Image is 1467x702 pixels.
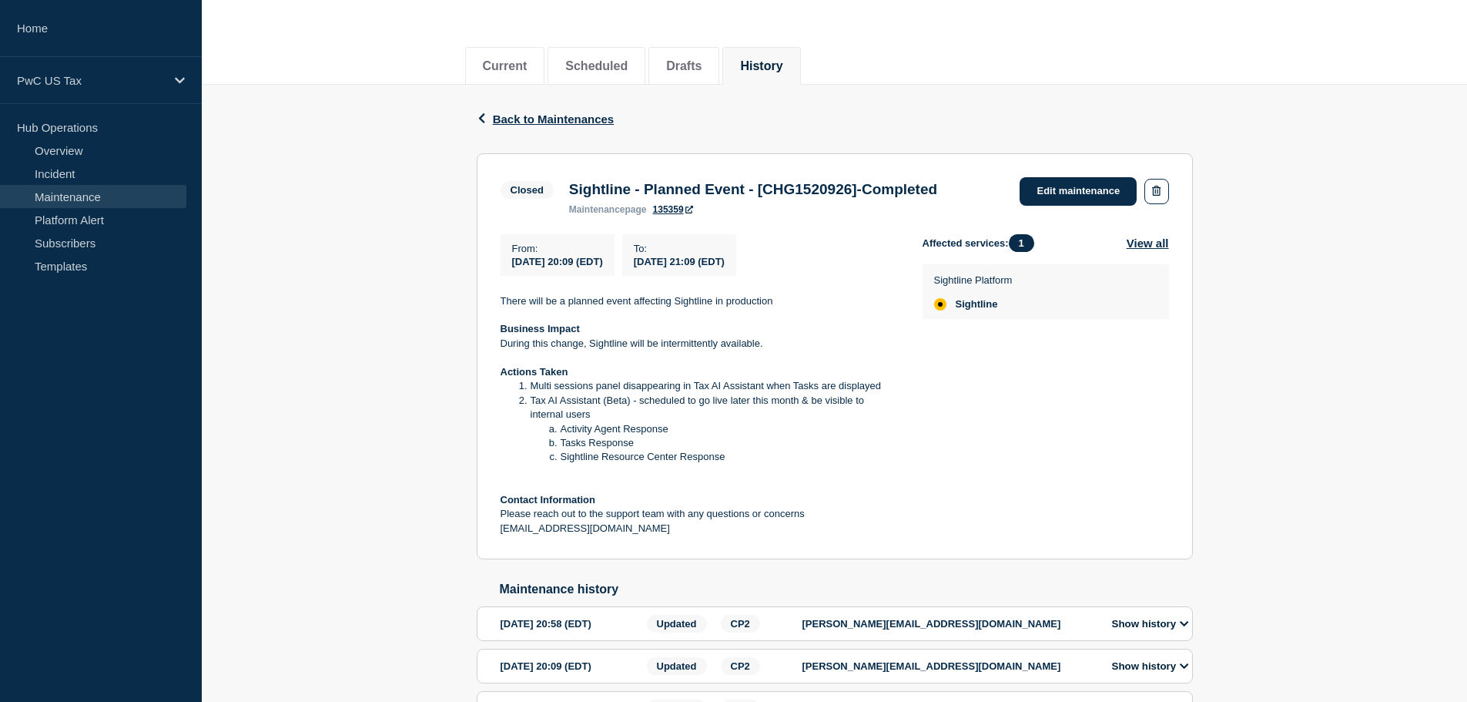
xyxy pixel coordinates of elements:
[802,660,1095,672] p: [PERSON_NAME][EMAIL_ADDRESS][DOMAIN_NAME]
[501,323,580,334] strong: Business Impact
[493,113,615,126] span: Back to Maintenances
[515,379,898,393] li: Multi sessions panel disappearing in Tax AI Assistant when Tasks are displayed
[1009,234,1034,252] span: 1
[1107,660,1194,673] button: Show history
[565,59,628,73] button: Scheduled
[569,204,625,215] span: maintenance
[501,522,898,536] p: [EMAIL_ADDRESS][DOMAIN_NAME]
[515,436,898,450] li: Tasks Response
[956,298,998,311] span: Sightline
[1020,177,1137,206] a: Edit maintenance
[634,256,725,267] span: [DATE] 21:09 (EDT)
[17,74,165,87] p: PwC US Tax
[501,294,898,308] p: There will be a planned event affecting Sightline in production
[721,615,760,633] span: CP2
[569,204,647,215] p: page
[634,243,725,254] p: To :
[569,181,937,198] h3: Sightline - Planned Event - [CHG1520926]-Completed
[501,494,596,506] strong: Contact Information
[515,394,898,422] li: Tax AI Assistant (Beta) - scheduled to go live later this month & be visible to internal users
[512,243,603,254] p: From :
[483,59,528,73] button: Current
[477,113,615,126] button: Back to Maintenances
[501,337,898,351] p: During this change, Sightline will be intermittently available.
[501,366,568,378] strong: Actions Taken
[501,507,898,521] p: Please reach out to the support team with any questions or concerns
[934,274,1013,286] p: Sightline Platform
[647,657,707,675] span: Updated
[802,618,1095,630] p: [PERSON_NAME][EMAIL_ADDRESS][DOMAIN_NAME]
[666,59,702,73] button: Drafts
[500,583,1193,596] h2: Maintenance history
[721,657,760,675] span: CP2
[647,615,707,633] span: Updated
[923,234,1042,252] span: Affected services:
[515,450,898,464] li: Sightline Resource Center Response
[501,615,642,633] div: [DATE] 20:58 (EDT)
[1127,234,1169,252] button: View all
[1107,617,1194,630] button: Show history
[515,422,898,436] li: Activity Agent Response
[501,181,554,199] span: Closed
[512,256,603,267] span: [DATE] 20:09 (EDT)
[740,59,782,73] button: History
[934,298,946,311] div: affected
[501,657,642,675] div: [DATE] 20:09 (EDT)
[653,204,693,215] a: 135359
